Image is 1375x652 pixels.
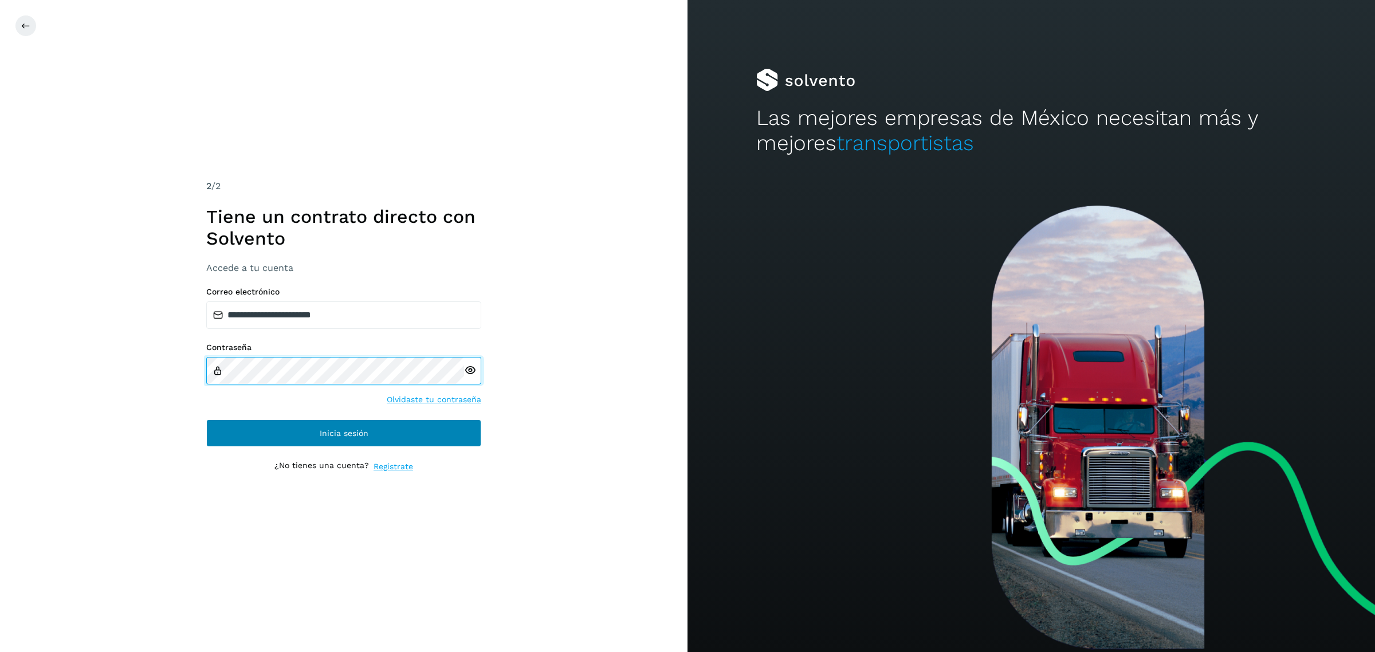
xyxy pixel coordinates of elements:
[274,461,369,473] p: ¿No tienes una cuenta?
[756,105,1306,156] h2: Las mejores empresas de México necesitan más y mejores
[374,461,413,473] a: Regístrate
[206,262,481,273] h3: Accede a tu cuenta
[206,419,481,447] button: Inicia sesión
[206,343,481,352] label: Contraseña
[206,179,481,193] div: /2
[206,206,481,250] h1: Tiene un contrato directo con Solvento
[320,429,368,437] span: Inicia sesión
[836,131,974,155] span: transportistas
[387,394,481,406] a: Olvidaste tu contraseña
[206,287,481,297] label: Correo electrónico
[206,180,211,191] span: 2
